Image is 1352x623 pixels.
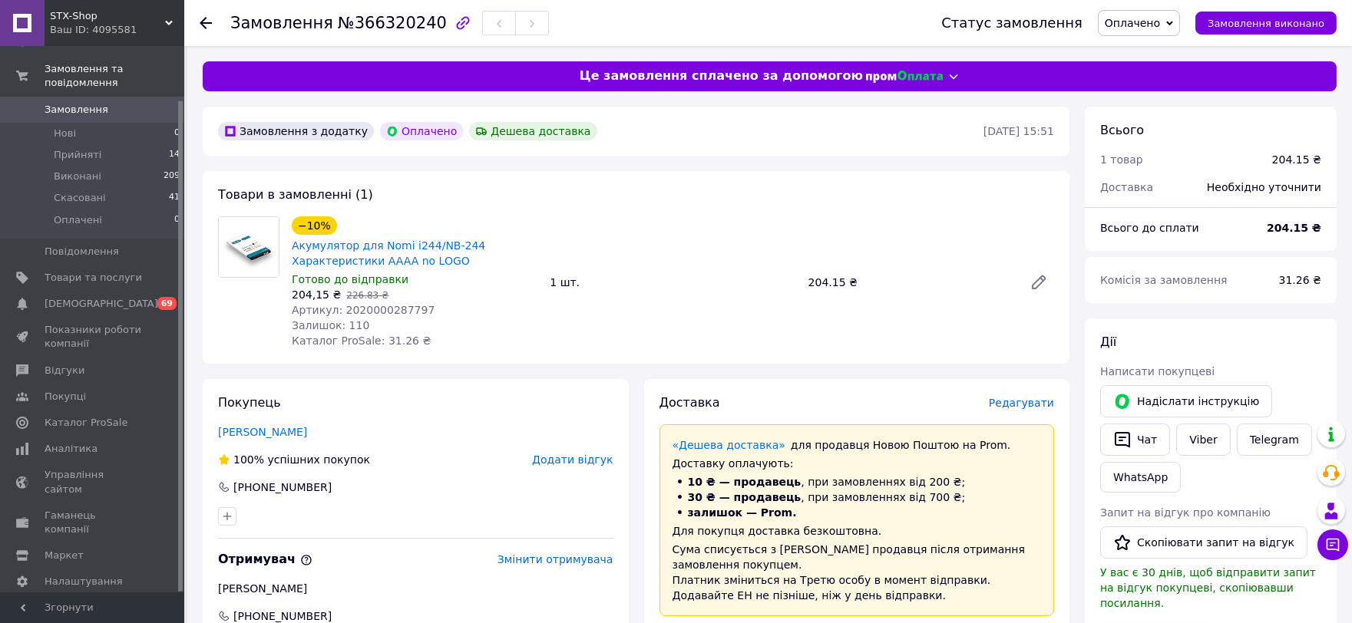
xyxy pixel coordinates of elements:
[45,323,142,351] span: Показники роботи компанії
[292,288,341,301] span: 204,15 ₴
[218,452,370,467] div: успішних покупок
[45,509,142,536] span: Гаманець компанії
[292,273,408,285] span: Готово до відправки
[230,14,333,32] span: Замовлення
[219,217,279,277] img: Акумулятор для Nomi i244/NB-244 Характеристики AAAA no LOGO
[218,426,307,438] a: [PERSON_NAME]
[983,125,1054,137] time: [DATE] 15:51
[1317,529,1348,560] button: Чат з покупцем
[380,122,463,140] div: Оплачено
[233,453,264,466] span: 100%
[1237,424,1312,456] a: Telegram
[45,271,142,285] span: Товари та послуги
[54,213,102,227] span: Оплачені
[218,395,281,410] span: Покупець
[1279,274,1321,286] span: 31.26 ₴
[1023,267,1054,298] a: Редагувати
[45,62,184,90] span: Замовлення та повідомлення
[218,187,373,202] span: Товари в замовленні (1)
[54,127,76,140] span: Нові
[1176,424,1230,456] a: Viber
[292,304,435,316] span: Артикул: 2020000287797
[1100,566,1316,609] span: У вас є 30 днів, щоб відправити запит на відгук покупцеві, скопіювавши посилання.
[497,553,613,565] span: Змінити отримувача
[802,272,1017,293] div: 204.15 ₴
[338,14,447,32] span: №366320240
[45,575,123,588] span: Налаштування
[50,9,165,23] span: STX-Shop
[157,297,177,310] span: 69
[1100,222,1199,234] span: Всього до сплати
[174,127,180,140] span: 0
[45,442,98,456] span: Аналітика
[45,390,86,404] span: Покупці
[1100,365,1215,377] span: Написати покупцеві
[1100,181,1153,193] span: Доставка
[673,523,1042,539] div: Для покупця доставка безкоштовна.
[169,148,180,162] span: 14
[673,542,1042,603] div: Сума списується з [PERSON_NAME] продавця після отримання замовлення покупцем. Платник зміниться н...
[169,191,180,205] span: 41
[1100,506,1271,519] span: Запит на відгук про компанію
[1100,385,1272,417] button: Надіслати інструкцію
[292,319,369,331] span: Залишок: 110
[1208,18,1324,29] span: Замовлення виконано
[346,290,388,301] span: 226.83 ₴
[1100,274,1228,286] span: Комісія за замовлення
[45,364,84,377] span: Відгуки
[45,245,119,259] span: Повідомлення
[1100,462,1181,493] a: WhatsApp
[164,170,180,183] span: 209
[292,216,337,235] div: −10%
[54,148,101,162] span: Прийняті
[688,506,797,519] span: залишок — Prom.
[174,213,180,227] span: 0
[1105,17,1160,29] span: Оплачено
[1198,170,1331,204] div: Необхідно уточнити
[673,489,1042,505] li: , при замовленнях від 700 ₴;
[45,468,142,496] span: Управління сайтом
[292,239,485,267] a: Акумулятор для Nomi i244/NB-244 Характеристики AAAA no LOGO
[218,552,312,566] span: Отримувач
[688,476,802,488] span: 10 ₴ — продавець
[1100,335,1116,349] span: Дії
[1100,123,1144,137] span: Всього
[989,397,1054,409] span: Редагувати
[45,416,127,430] span: Каталог ProSale
[941,15,1083,31] div: Статус замовлення
[673,439,785,451] a: «Дешева доставка»
[218,122,374,140] div: Замовлення з додатку
[673,456,1042,471] div: Доставку оплачують:
[469,122,597,140] div: Дешева доставка
[292,335,431,347] span: Каталог ProSale: 31.26 ₴
[673,474,1042,489] li: , при замовленнях від 200 ₴;
[45,549,84,562] span: Маркет
[1272,152,1321,167] div: 204.15 ₴
[218,581,613,596] div: [PERSON_NAME]
[659,395,720,410] span: Доставка
[532,453,613,466] span: Додати відгук
[54,191,106,205] span: Скасовані
[580,68,863,85] span: Це замовлення сплачено за допомогою
[1195,12,1337,35] button: Замовлення виконано
[1100,153,1143,166] span: 1 товар
[45,103,108,117] span: Замовлення
[673,437,1042,453] div: для продавця Новою Поштою на Prom.
[54,170,101,183] span: Виконані
[1100,424,1170,456] button: Чат
[1267,222,1321,234] b: 204.15 ₴
[688,491,802,503] span: 30 ₴ — продавець
[200,15,212,31] div: Повернутися назад
[232,480,333,495] div: [PHONE_NUMBER]
[1100,526,1307,559] button: Скопіювати запит на відгук
[45,297,158,311] span: [DEMOGRAPHIC_DATA]
[544,272,802,293] div: 1 шт.
[50,23,184,37] div: Ваш ID: 4095581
